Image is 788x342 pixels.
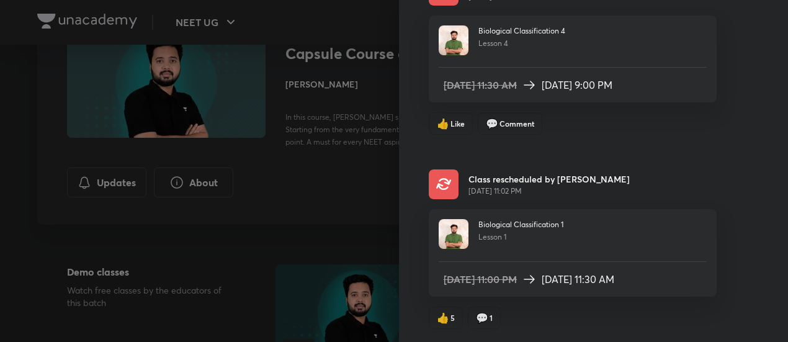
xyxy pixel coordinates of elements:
[468,186,630,197] span: [DATE] 11:02 PM
[468,173,630,186] p: Class rescheduled by [PERSON_NAME]
[437,312,449,323] span: like
[439,219,468,249] img: Avatar
[499,118,534,129] span: Comment
[439,25,468,55] img: Avatar
[478,219,563,230] p: Biological Classification 1
[450,118,465,129] span: Like
[444,272,517,287] span: [DATE] 11:00 PM
[490,312,493,323] span: 1
[450,312,455,323] span: 5
[542,78,612,92] span: [DATE] 9:00 PM
[542,272,614,287] span: [DATE] 11:30 AM
[486,118,498,129] span: comment
[478,38,508,48] span: Lesson 4
[437,118,449,129] span: like
[429,169,459,199] img: rescheduled
[478,232,506,241] span: Lesson 1
[444,78,517,92] span: [DATE] 11:30 AM
[478,25,565,37] p: Biological Classification 4
[476,312,488,323] span: comment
